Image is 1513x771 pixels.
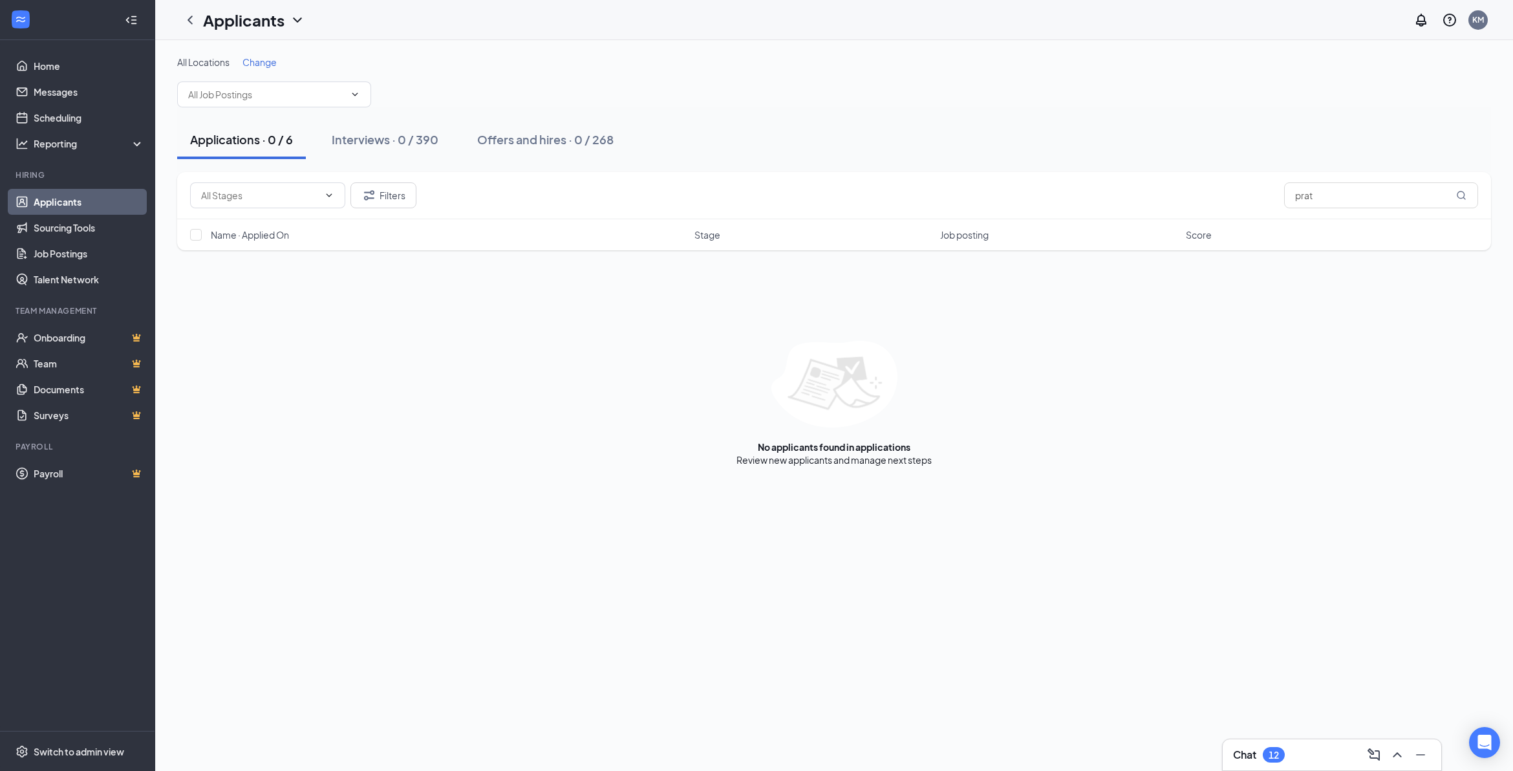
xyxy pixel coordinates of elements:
[34,79,144,105] a: Messages
[1284,182,1478,208] input: Search in applications
[1456,190,1466,201] svg: MagnifyingGlass
[694,228,720,241] span: Stage
[1413,12,1429,28] svg: Notifications
[350,89,360,100] svg: ChevronDown
[242,56,277,68] span: Change
[1442,12,1457,28] svg: QuestionInfo
[34,745,124,758] div: Switch to admin view
[14,13,27,26] svg: WorkstreamLogo
[125,14,138,27] svg: Collapse
[34,189,144,215] a: Applicants
[16,169,142,180] div: Hiring
[1233,748,1256,762] h3: Chat
[1387,744,1408,765] button: ChevronUp
[350,182,416,208] button: Filter Filters
[940,228,989,241] span: Job posting
[736,453,932,466] div: Review new applicants and manage next steps
[1390,747,1405,763] svg: ChevronUp
[190,131,293,147] div: Applications · 0 / 6
[203,9,284,31] h1: Applicants
[361,188,377,203] svg: Filter
[211,228,289,241] span: Name · Applied On
[477,131,614,147] div: Offers and hires · 0 / 268
[1366,747,1382,763] svg: ComposeMessage
[1472,14,1484,25] div: KM
[34,53,144,79] a: Home
[182,12,198,28] svg: ChevronLeft
[34,241,144,266] a: Job Postings
[16,305,142,316] div: Team Management
[1186,228,1212,241] span: Score
[188,87,345,102] input: All Job Postings
[1410,744,1431,765] button: Minimize
[771,341,897,428] img: empty-state
[1469,727,1500,758] div: Open Intercom Messenger
[1413,747,1428,763] svg: Minimize
[34,137,145,150] div: Reporting
[34,215,144,241] a: Sourcing Tools
[16,441,142,452] div: Payroll
[34,461,144,486] a: PayrollCrown
[16,137,28,150] svg: Analysis
[34,402,144,428] a: SurveysCrown
[34,266,144,292] a: Talent Network
[758,440,910,453] div: No applicants found in applications
[290,12,305,28] svg: ChevronDown
[332,131,438,147] div: Interviews · 0 / 390
[324,190,334,201] svg: ChevronDown
[34,325,144,351] a: OnboardingCrown
[16,745,28,758] svg: Settings
[1269,750,1279,761] div: 12
[201,188,319,202] input: All Stages
[177,56,230,68] span: All Locations
[34,105,144,131] a: Scheduling
[34,351,144,376] a: TeamCrown
[1364,744,1384,765] button: ComposeMessage
[34,376,144,402] a: DocumentsCrown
